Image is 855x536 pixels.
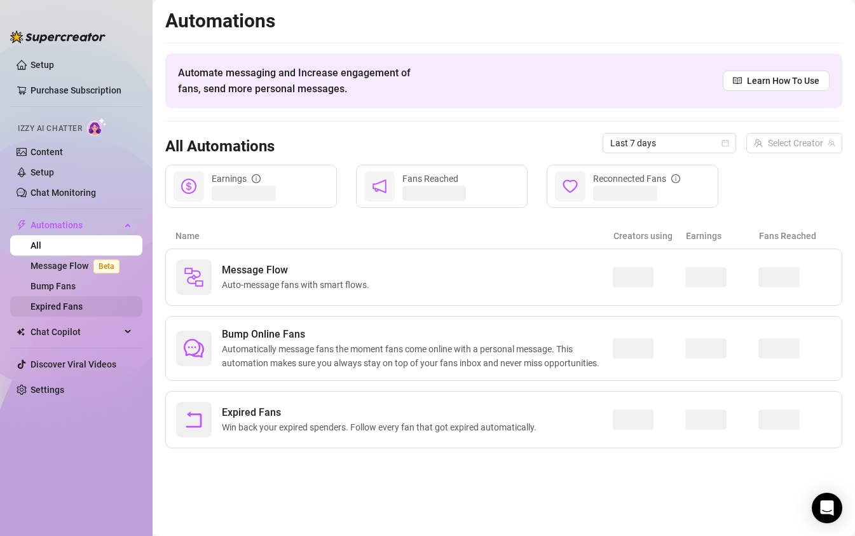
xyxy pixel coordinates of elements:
div: Reconnected Fans [593,172,680,186]
article: Name [175,229,613,243]
a: Purchase Subscription [31,80,132,100]
h3: All Automations [165,137,275,157]
a: All [31,240,41,251]
div: Earnings [212,172,261,186]
img: logo-BBDzfeDw.svg [10,31,106,43]
img: Chat Copilot [17,327,25,336]
span: Learn How To Use [747,74,819,88]
span: Bump Online Fans [222,327,613,342]
span: Expired Fans [222,405,542,420]
span: notification [372,179,387,194]
span: Chat Copilot [31,322,121,342]
span: heart [563,179,578,194]
img: svg%3e [184,267,204,287]
span: dollar [181,179,196,194]
a: Discover Viral Videos [31,359,116,369]
a: Setup [31,167,54,177]
span: Automatically message fans the moment fans come online with a personal message. This automation m... [222,342,613,370]
span: Beta [93,259,120,273]
span: rollback [184,409,204,430]
a: Chat Monitoring [31,188,96,198]
a: Settings [31,385,64,395]
span: Last 7 days [610,134,728,153]
img: AI Chatter [87,118,107,136]
span: team [828,139,835,147]
a: Expired Fans [31,301,83,312]
span: read [733,76,742,85]
span: Automations [31,215,121,235]
span: Automate messaging and Increase engagement of fans, send more personal messages. [178,65,423,97]
h2: Automations [165,9,842,33]
a: Message FlowBeta [31,261,125,271]
span: thunderbolt [17,220,27,230]
a: Setup [31,60,54,70]
span: Auto-message fans with smart flows. [222,278,374,292]
span: info-circle [252,174,261,183]
span: info-circle [671,174,680,183]
span: calendar [722,139,729,147]
a: Bump Fans [31,281,76,291]
article: Earnings [686,229,759,243]
div: Open Intercom Messenger [812,493,842,523]
span: comment [184,338,204,359]
span: Izzy AI Chatter [18,123,82,135]
span: Win back your expired spenders. Follow every fan that got expired automatically. [222,420,542,434]
a: Learn How To Use [723,71,830,91]
a: Content [31,147,63,157]
span: Message Flow [222,263,374,278]
article: Fans Reached [759,229,832,243]
span: Fans Reached [402,174,458,184]
article: Creators using [613,229,687,243]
